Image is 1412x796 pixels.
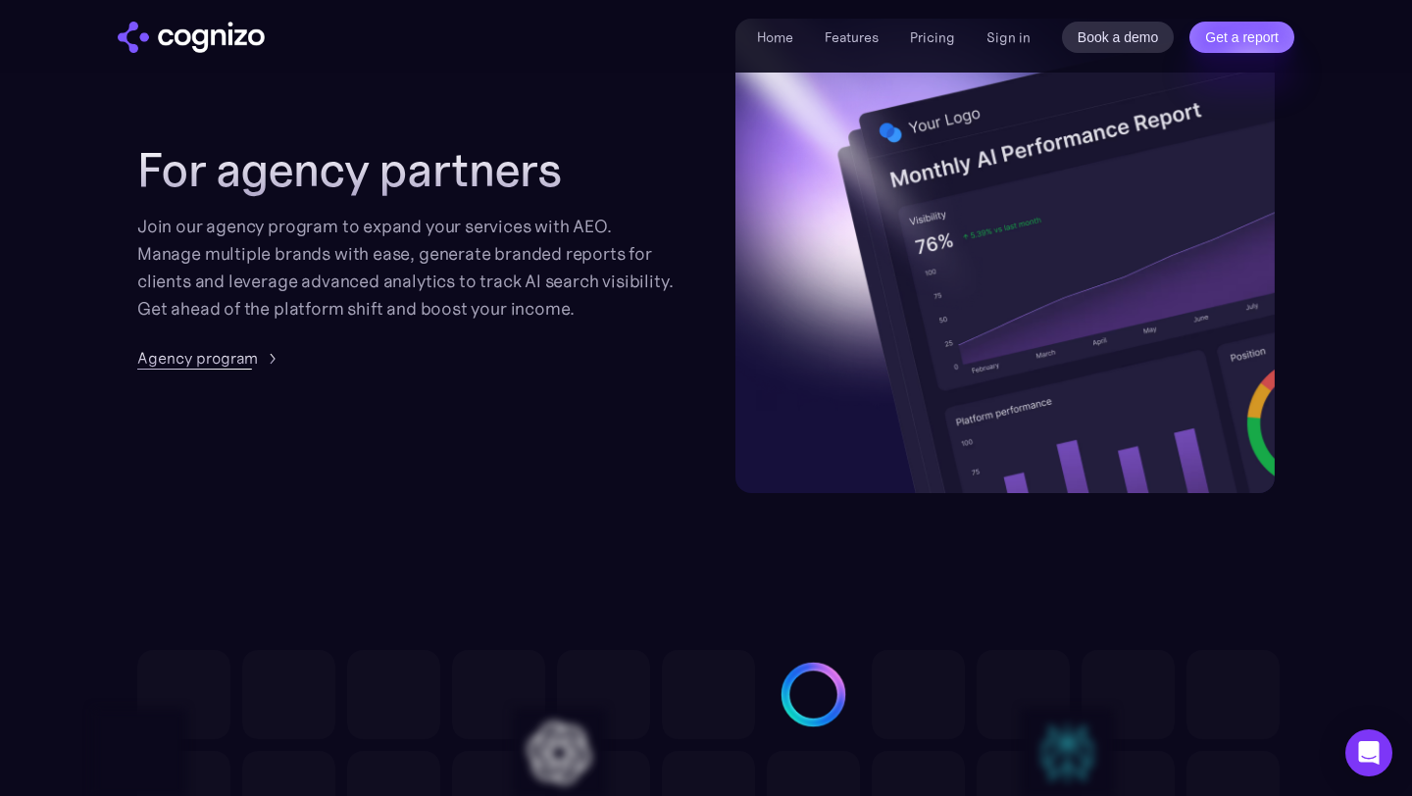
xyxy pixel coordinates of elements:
a: Sign in [986,25,1031,49]
a: Features [825,28,879,46]
div: Agency program [137,346,258,370]
a: Pricing [910,28,955,46]
h2: For agency partners [137,142,677,197]
div: Join our agency program to expand your services with AEO. Manage multiple brands with ease, gener... [137,213,677,323]
a: Agency program [137,346,281,370]
a: Book a demo [1062,22,1175,53]
a: Get a report [1189,22,1294,53]
div: Open Intercom Messenger [1345,729,1392,776]
img: cognizo logo [118,22,265,53]
a: Home [757,28,793,46]
a: home [118,22,265,53]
